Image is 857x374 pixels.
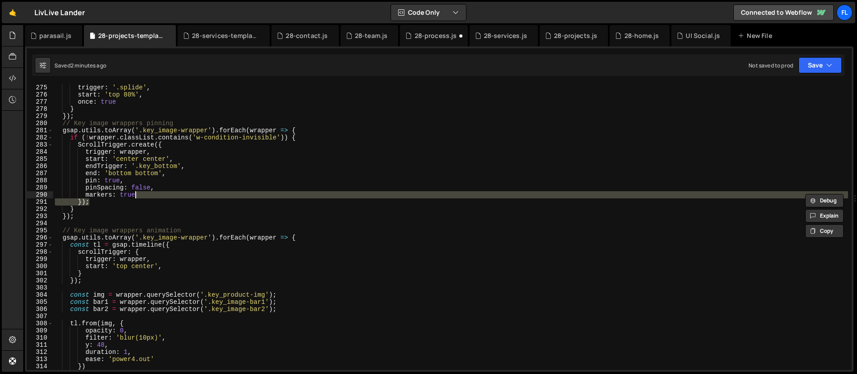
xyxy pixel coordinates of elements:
[27,256,53,263] div: 299
[34,7,85,18] div: LivLive Lander
[415,31,457,40] div: 28-process.js
[54,62,106,69] div: Saved
[836,4,853,21] a: Fl
[27,320,53,327] div: 308
[27,206,53,213] div: 292
[27,306,53,313] div: 306
[192,31,259,40] div: 28-services-template.js
[27,263,53,270] div: 300
[27,248,53,256] div: 298
[624,31,659,40] div: 28-home.js
[27,349,53,356] div: 312
[27,234,53,241] div: 296
[805,209,844,223] button: Explain
[27,134,53,141] div: 282
[71,62,106,69] div: 2 minutes ago
[27,198,53,206] div: 291
[27,127,53,134] div: 281
[27,148,53,155] div: 284
[27,84,53,91] div: 275
[738,31,775,40] div: New File
[27,334,53,341] div: 310
[27,170,53,177] div: 287
[484,31,527,40] div: 28-services.js
[27,163,53,170] div: 286
[554,31,597,40] div: 28-projects.js
[27,98,53,105] div: 277
[286,31,328,40] div: 28-contact.js
[27,270,53,277] div: 301
[98,31,165,40] div: 28-projects-template.js
[805,194,844,207] button: Debug
[27,313,53,320] div: 307
[27,213,53,220] div: 293
[391,4,466,21] button: Code Only
[27,177,53,184] div: 288
[686,31,720,40] div: UI Social.js
[27,184,53,191] div: 289
[27,284,53,291] div: 303
[2,2,24,23] a: 🤙
[27,191,53,198] div: 290
[39,31,71,40] div: parasail.js
[27,220,53,227] div: 294
[27,91,53,98] div: 276
[27,155,53,163] div: 285
[749,62,793,69] div: Not saved to prod
[27,120,53,127] div: 280
[733,4,834,21] a: Connected to Webflow
[799,57,842,73] button: Save
[27,105,53,113] div: 278
[27,113,53,120] div: 279
[27,327,53,334] div: 309
[27,291,53,298] div: 304
[355,31,388,40] div: 28-team.js
[27,277,53,284] div: 302
[27,341,53,349] div: 311
[27,298,53,306] div: 305
[27,141,53,148] div: 283
[27,363,53,370] div: 314
[805,224,844,238] button: Copy
[27,356,53,363] div: 313
[27,227,53,234] div: 295
[27,241,53,248] div: 297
